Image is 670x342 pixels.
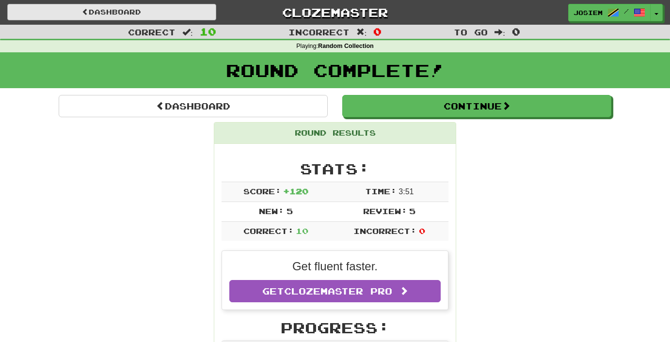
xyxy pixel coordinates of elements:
span: 5 [409,206,415,216]
div: Round Results [214,123,456,144]
span: Score: [243,187,281,196]
a: Clozemaster [231,4,440,21]
span: Incorrect: [353,226,416,235]
a: JosieM / [568,4,651,21]
span: To go [454,27,488,37]
span: Incorrect [288,27,350,37]
span: JosieM [574,8,603,17]
h1: Round Complete! [3,61,667,80]
span: : [182,28,193,36]
span: Time: [365,187,397,196]
h2: Progress: [222,320,448,336]
a: GetClozemaster Pro [229,280,441,302]
span: : [495,28,505,36]
span: Correct [128,27,175,37]
span: + 120 [283,187,308,196]
span: Review: [363,206,407,216]
span: 5 [287,206,293,216]
span: 10 [296,226,308,235]
span: Correct: [243,226,294,235]
span: 3 : 51 [399,187,414,196]
span: New: [259,206,284,216]
p: Get fluent faster. [229,258,441,275]
span: 0 [373,26,382,37]
h2: Stats: [222,161,448,177]
span: 0 [512,26,520,37]
span: Clozemaster Pro [284,286,392,296]
span: : [356,28,367,36]
a: Dashboard [59,95,328,117]
span: 0 [419,226,425,235]
span: 10 [200,26,216,37]
span: / [624,8,629,15]
strong: Random Collection [318,43,374,49]
a: Dashboard [7,4,216,20]
button: Continue [342,95,611,117]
